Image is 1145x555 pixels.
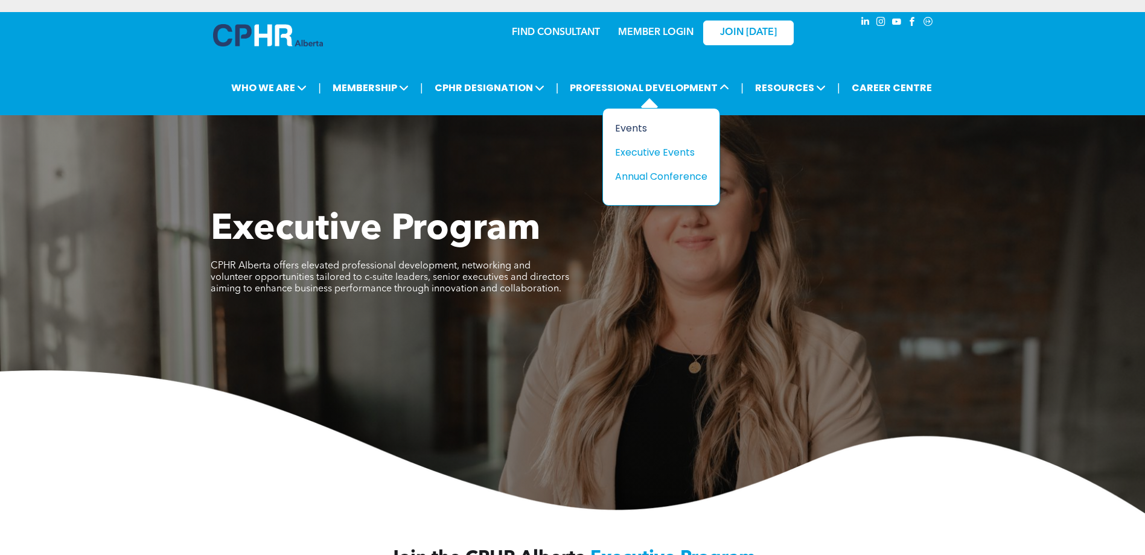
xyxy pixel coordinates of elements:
[211,261,569,294] span: CPHR Alberta offers elevated professional development, networking and volunteer opportunities tai...
[615,145,707,160] a: Executive Events
[890,15,904,31] a: youtube
[512,28,600,37] a: FIND CONSULTANT
[922,15,935,31] a: Social network
[420,75,423,100] li: |
[615,145,698,160] div: Executive Events
[906,15,919,31] a: facebook
[703,21,794,45] a: JOIN [DATE]
[618,28,694,37] a: MEMBER LOGIN
[431,77,548,99] span: CPHR DESIGNATION
[615,169,698,184] div: Annual Conference
[615,169,707,184] a: Annual Conference
[211,212,540,248] span: Executive Program
[875,15,888,31] a: instagram
[720,27,777,39] span: JOIN [DATE]
[615,121,707,136] a: Events
[556,75,559,100] li: |
[213,24,323,46] img: A blue and white logo for cp alberta
[741,75,744,100] li: |
[615,121,698,136] div: Events
[228,77,310,99] span: WHO WE ARE
[848,77,936,99] a: CAREER CENTRE
[329,77,412,99] span: MEMBERSHIP
[837,75,840,100] li: |
[318,75,321,100] li: |
[751,77,829,99] span: RESOURCES
[859,15,872,31] a: linkedin
[566,77,733,99] span: PROFESSIONAL DEVELOPMENT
